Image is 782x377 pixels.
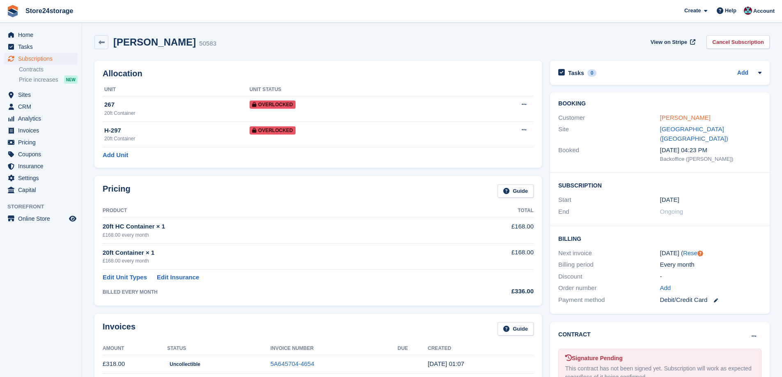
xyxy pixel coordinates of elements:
[684,7,701,15] span: Create
[104,135,250,142] div: 20ft Container
[103,355,167,373] td: £318.00
[113,37,196,48] h2: [PERSON_NAME]
[453,287,534,296] div: £336.00
[651,38,687,46] span: View on Stripe
[103,322,135,336] h2: Invoices
[660,272,761,281] div: -
[167,342,270,355] th: Status
[103,69,534,78] h2: Allocation
[558,207,660,217] div: End
[558,234,761,242] h2: Billing
[558,283,660,293] div: Order number
[428,360,464,367] time: 2025-08-01 00:07:37 UTC
[250,101,296,109] span: Overlocked
[397,342,428,355] th: Due
[103,83,250,96] th: Unit
[660,114,711,121] a: [PERSON_NAME]
[19,76,58,84] span: Price increases
[103,273,147,282] a: Edit Unit Types
[660,283,671,293] a: Add
[7,5,19,17] img: stora-icon-8386f47178a22dfd0bd8f6a31ec36ba5ce8667c1dd55bd0f319d3a0aa187defe.svg
[18,125,67,136] span: Invoices
[558,330,591,339] h2: Contract
[4,53,78,64] a: menu
[683,249,699,256] a: Reset
[706,35,770,49] a: Cancel Subscription
[104,100,250,110] div: 267
[250,83,456,96] th: Unit Status
[103,222,453,231] div: 20ft HC Container × 1
[660,155,761,163] div: Backoffice ([PERSON_NAME])
[737,69,748,78] a: Add
[22,4,77,18] a: Store24storage
[660,195,679,205] time: 2024-09-01 00:00:00 UTC
[271,360,314,367] a: 5A645704-4654
[199,39,216,48] div: 50583
[103,288,453,296] div: BILLED EVERY MONTH
[4,137,78,148] a: menu
[568,69,584,77] h2: Tasks
[725,7,736,15] span: Help
[565,354,754,363] div: Signature Pending
[4,29,78,41] a: menu
[4,213,78,224] a: menu
[103,248,453,258] div: 20ft Container × 1
[558,146,660,163] div: Booked
[4,41,78,53] a: menu
[660,249,761,258] div: [DATE] ( )
[498,184,534,198] a: Guide
[558,260,660,270] div: Billing period
[753,7,775,15] span: Account
[103,204,453,217] th: Product
[660,208,683,215] span: Ongoing
[453,217,534,243] td: £168.00
[660,260,761,270] div: Every month
[18,101,67,112] span: CRM
[18,213,67,224] span: Online Store
[697,250,704,257] div: Tooltip anchor
[744,7,752,15] img: George
[558,249,660,258] div: Next invoice
[103,231,453,239] div: £168.00 every month
[103,257,453,265] div: £168.00 every month
[19,75,78,84] a: Price increases NEW
[558,113,660,123] div: Customer
[4,149,78,160] a: menu
[7,203,82,211] span: Storefront
[660,295,761,305] div: Debit/Credit Card
[4,172,78,184] a: menu
[18,160,67,172] span: Insurance
[68,214,78,224] a: Preview store
[18,113,67,124] span: Analytics
[428,342,534,355] th: Created
[18,184,67,196] span: Capital
[647,35,697,49] a: View on Stripe
[18,41,67,53] span: Tasks
[103,342,167,355] th: Amount
[4,113,78,124] a: menu
[18,137,67,148] span: Pricing
[558,101,761,107] h2: Booking
[453,243,534,269] td: £168.00
[103,184,131,198] h2: Pricing
[558,125,660,143] div: Site
[18,149,67,160] span: Coupons
[18,89,67,101] span: Sites
[4,101,78,112] a: menu
[104,110,250,117] div: 20ft Container
[250,126,296,135] span: Overlocked
[660,126,728,142] a: [GEOGRAPHIC_DATA] ([GEOGRAPHIC_DATA])
[64,75,78,84] div: NEW
[167,360,203,368] span: Uncollectible
[558,195,660,205] div: Start
[660,146,761,155] div: [DATE] 04:23 PM
[587,69,597,77] div: 0
[4,125,78,136] a: menu
[104,126,250,135] div: H-297
[4,184,78,196] a: menu
[558,181,761,189] h2: Subscription
[453,204,534,217] th: Total
[4,89,78,101] a: menu
[157,273,199,282] a: Edit Insurance
[18,172,67,184] span: Settings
